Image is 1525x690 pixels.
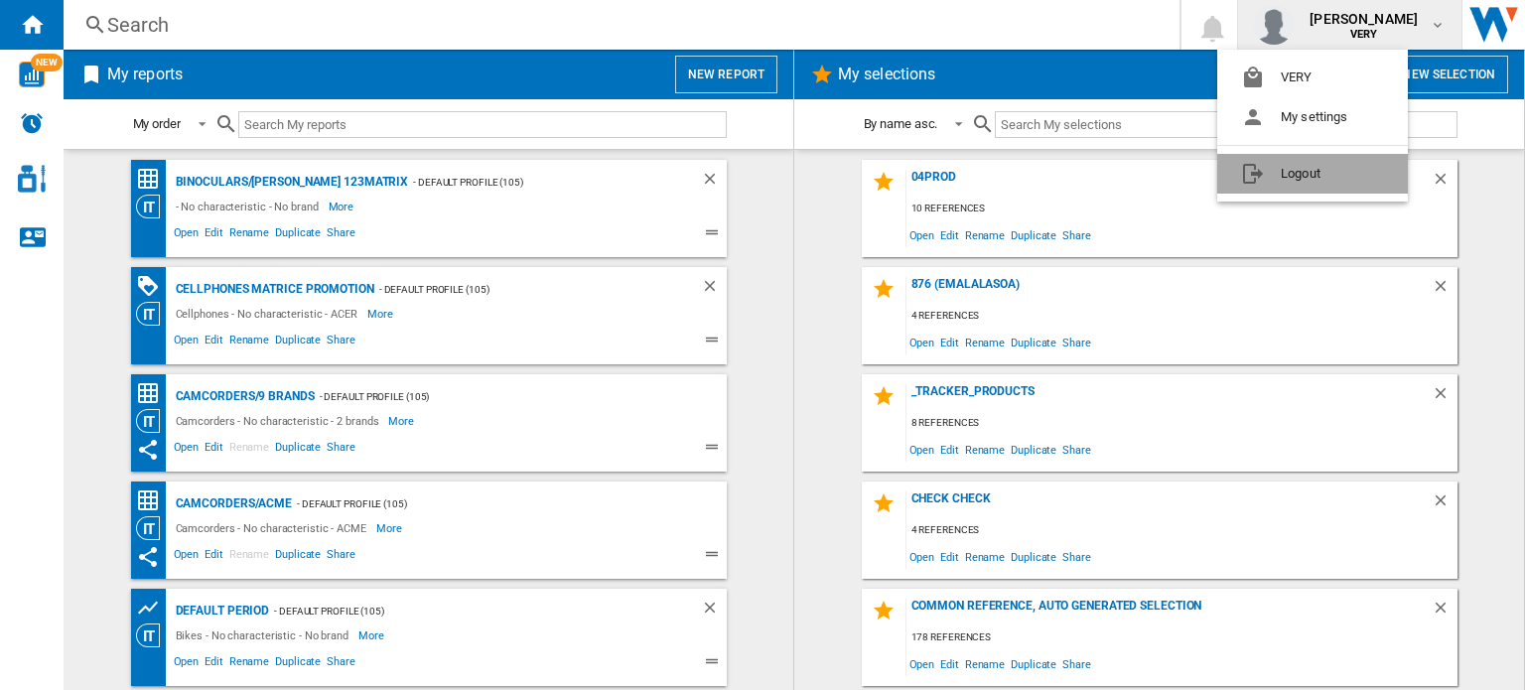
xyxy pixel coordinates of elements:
button: Logout [1217,154,1408,194]
button: My settings [1217,97,1408,137]
button: VERY [1217,58,1408,97]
